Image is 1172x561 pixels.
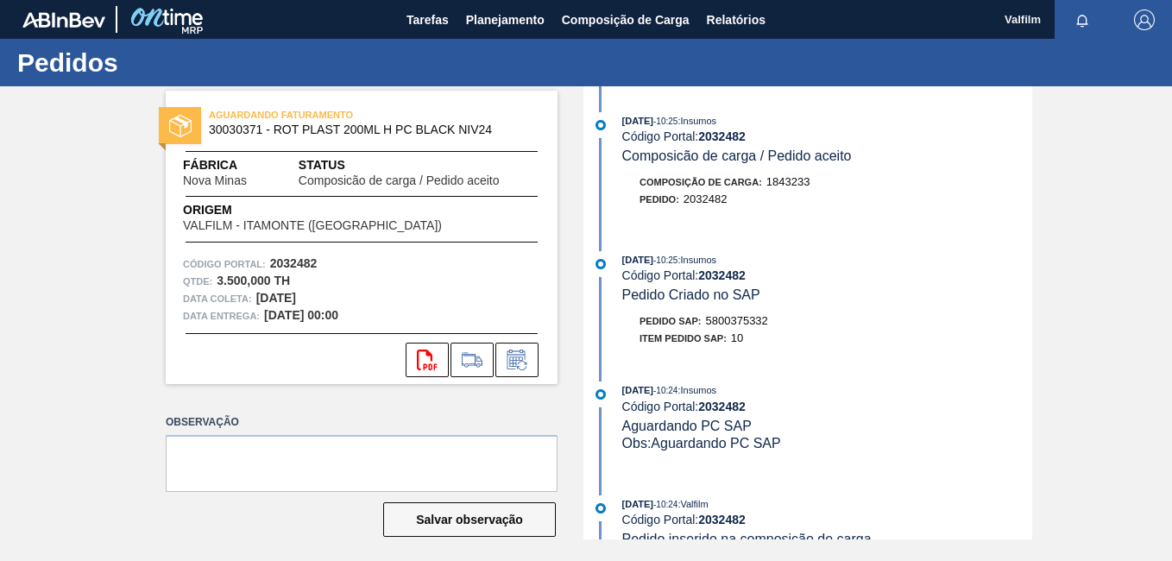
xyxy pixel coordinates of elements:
[1055,8,1110,32] button: Notificações
[640,177,762,187] span: Composição de Carga :
[183,290,252,307] span: Data coleta:
[451,343,494,377] div: Ir para Composição de Carga
[653,117,677,126] span: - 10:25
[270,256,318,270] strong: 2032482
[653,255,677,265] span: - 10:25
[677,116,716,126] span: : Insumos
[622,532,872,546] span: Pedido inserido na composição de carga
[622,499,653,509] span: [DATE]
[495,343,539,377] div: Informar alteração no pedido
[653,500,677,509] span: - 10:24
[677,385,716,395] span: : Insumos
[622,148,852,163] span: Composicão de carga / Pedido aceito
[622,385,653,395] span: [DATE]
[406,9,449,30] span: Tarefas
[406,343,449,377] div: Abrir arquivo PDF
[299,156,540,174] span: Status
[183,307,260,325] span: Data entrega:
[183,255,266,273] span: Código Portal:
[698,268,746,282] strong: 2032482
[466,9,545,30] span: Planejamento
[622,129,1032,143] div: Código Portal:
[383,502,556,537] button: Salvar observação
[622,268,1032,282] div: Código Portal:
[264,308,338,322] strong: [DATE] 00:00
[640,194,679,205] span: Pedido :
[622,116,653,126] span: [DATE]
[640,316,702,326] span: Pedido SAP:
[622,287,760,302] span: Pedido Criado no SAP
[595,389,606,400] img: atual
[653,386,677,395] span: - 10:24
[622,513,1032,526] div: Código Portal:
[166,410,558,435] label: Observação
[183,156,299,174] span: Fábrica
[622,400,1032,413] div: Código Portal:
[169,115,192,137] img: status
[595,120,606,130] img: atual
[640,333,727,344] span: Item pedido SAP:
[622,419,752,433] span: Aguardando PC SAP
[731,331,743,344] span: 10
[622,436,781,451] span: Obs: Aguardando PC SAP
[595,259,606,269] img: atual
[684,192,728,205] span: 2032482
[706,314,768,327] span: 5800375332
[209,106,451,123] span: AGUARDANDO FATURAMENTO
[183,174,247,187] span: Nova Minas
[698,513,746,526] strong: 2032482
[299,174,500,187] span: Composicão de carga / Pedido aceito
[183,273,212,290] span: Qtde :
[766,175,810,188] span: 1843233
[22,12,105,28] img: TNhmsLtSVTkK8tSr43FrP2fwEKptu5GPRR3wAAAABJRU5ErkJggg==
[183,219,442,232] span: VALFILM - ITAMONTE ([GEOGRAPHIC_DATA])
[17,53,324,72] h1: Pedidos
[698,400,746,413] strong: 2032482
[562,9,690,30] span: Composição de Carga
[217,274,290,287] strong: 3.500,000 TH
[595,503,606,514] img: atual
[209,123,522,136] span: 30030371 - ROT PLAST 200ML H PC BLACK NIV24
[707,9,766,30] span: Relatórios
[183,201,491,219] span: Origem
[256,291,296,305] strong: [DATE]
[622,255,653,265] span: [DATE]
[698,129,746,143] strong: 2032482
[677,499,708,509] span: : Valfilm
[1134,9,1155,30] img: Logout
[677,255,716,265] span: : Insumos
